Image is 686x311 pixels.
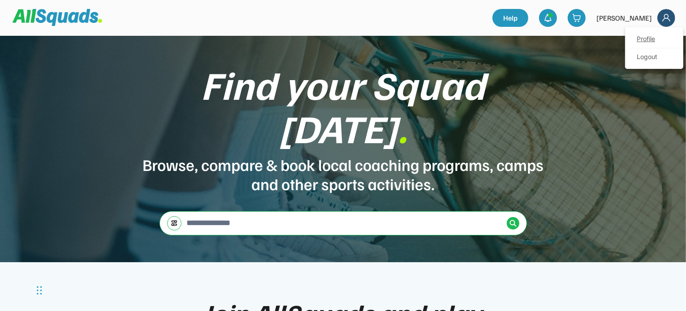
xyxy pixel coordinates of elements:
[142,155,545,193] div: Browse, compare & book local coaching programs, camps and other sports activities.
[142,63,545,149] div: Find your Squad [DATE]
[509,220,517,227] img: Icon%20%2838%29.svg
[596,13,652,23] div: [PERSON_NAME]
[492,9,528,27] a: Help
[628,48,681,66] div: Logout
[397,103,407,152] font: .
[572,13,581,22] img: shopping-cart-01%20%281%29.svg
[171,220,178,226] img: settings-03.svg
[657,9,675,27] img: Frame%2018.svg
[13,9,102,26] img: Squad%20Logo.svg
[628,30,681,48] a: Profile
[544,13,552,22] img: bell-03%20%281%29.svg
